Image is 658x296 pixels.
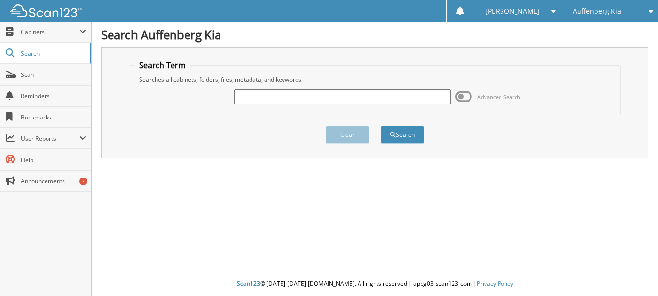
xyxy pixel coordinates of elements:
div: © [DATE]-[DATE] [DOMAIN_NAME]. All rights reserved | appg03-scan123-com | [92,272,658,296]
span: Help [21,156,86,164]
img: scan123-logo-white.svg [10,4,82,17]
span: Reminders [21,92,86,100]
button: Search [381,126,424,144]
span: Advanced Search [477,93,520,101]
span: User Reports [21,134,79,143]
div: 7 [79,178,87,185]
span: Scan123 [237,280,260,288]
span: Scan [21,71,86,79]
a: Privacy Policy [477,280,513,288]
div: Searches all cabinets, folders, files, metadata, and keywords [134,75,615,84]
h1: Search Auffenberg Kia [101,27,648,43]
span: Search [21,49,85,58]
legend: Search Term [134,60,190,71]
span: [PERSON_NAME] [486,8,540,14]
span: Bookmarks [21,113,86,121]
span: Cabinets [21,28,79,36]
span: Auffenberg Kia [573,8,621,14]
span: Announcements [21,177,86,185]
button: Clear [326,126,369,144]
